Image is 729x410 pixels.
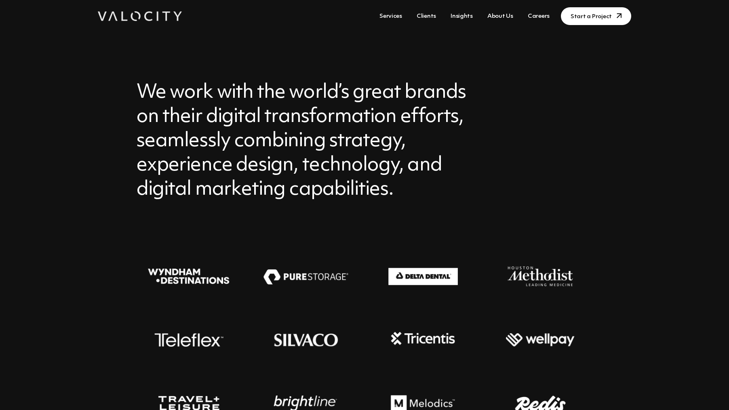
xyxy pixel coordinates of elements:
h3: We work with the world’s great brands on their digital transformation efforts, seamlessly combini... [137,81,478,202]
a: Insights [447,9,476,24]
a: Start a Project [561,7,631,25]
a: Careers [525,9,553,24]
a: Clients [413,9,439,24]
img: Valocity Digital [98,11,182,21]
a: Services [376,9,405,24]
a: About Us [484,9,516,24]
